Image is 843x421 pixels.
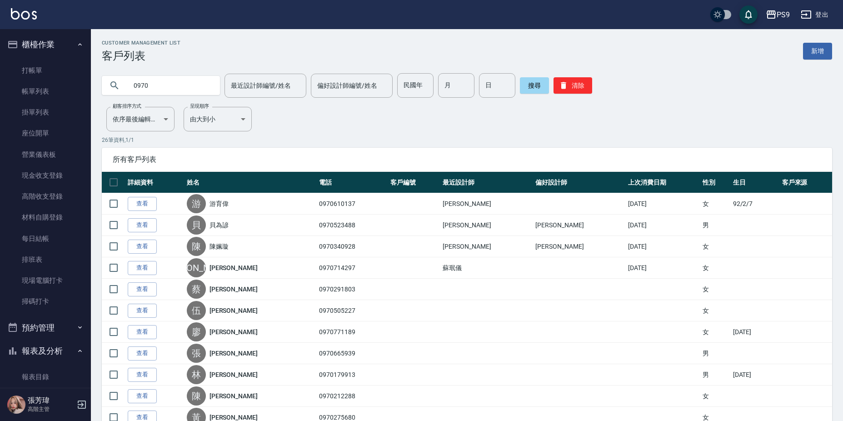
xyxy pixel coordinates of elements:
[187,386,206,406] div: 陳
[127,73,213,98] input: 搜尋關鍵字
[700,193,730,215] td: 女
[440,193,533,215] td: [PERSON_NAME]
[626,172,700,193] th: 上次消費日期
[317,172,388,193] th: 電話
[7,396,25,414] img: Person
[317,300,388,321] td: 0970505227
[731,364,780,386] td: [DATE]
[102,136,832,144] p: 26 筆資料, 1 / 1
[731,172,780,193] th: 生日
[700,364,730,386] td: 男
[700,215,730,236] td: 男
[210,370,258,379] a: [PERSON_NAME]
[113,155,821,164] span: 所有客戶列表
[4,387,87,408] a: 消費分析儀表板
[210,221,229,230] a: 貝為諺
[106,107,175,131] div: 依序最後編輯時間
[102,40,180,46] h2: Customer Management List
[700,172,730,193] th: 性別
[210,285,258,294] a: [PERSON_NAME]
[128,325,157,339] a: 查看
[700,279,730,300] td: 女
[533,172,626,193] th: 偏好設計師
[210,242,229,251] a: 陳姵璇
[4,249,87,270] a: 排班表
[128,346,157,361] a: 查看
[187,258,206,277] div: [PERSON_NAME]
[700,236,730,257] td: 女
[187,301,206,320] div: 伍
[210,263,258,272] a: [PERSON_NAME]
[700,321,730,343] td: 女
[210,306,258,315] a: [PERSON_NAME]
[210,391,258,401] a: [PERSON_NAME]
[128,282,157,296] a: 查看
[190,103,209,110] label: 呈現順序
[28,396,74,405] h5: 張芳瑋
[440,236,533,257] td: [PERSON_NAME]
[533,215,626,236] td: [PERSON_NAME]
[440,172,533,193] th: 最近設計師
[128,197,157,211] a: 查看
[28,405,74,413] p: 高階主管
[184,107,252,131] div: 由大到小
[210,349,258,358] a: [PERSON_NAME]
[187,280,206,299] div: 蔡
[700,386,730,407] td: 女
[317,386,388,407] td: 0970212288
[4,165,87,186] a: 現金收支登錄
[731,321,780,343] td: [DATE]
[317,343,388,364] td: 0970665939
[128,261,157,275] a: 查看
[187,365,206,384] div: 林
[317,257,388,279] td: 0970714297
[626,193,700,215] td: [DATE]
[533,236,626,257] td: [PERSON_NAME]
[4,270,87,291] a: 現場電腦打卡
[128,389,157,403] a: 查看
[102,50,180,62] h3: 客戶列表
[626,215,700,236] td: [DATE]
[185,172,317,193] th: 姓名
[125,172,185,193] th: 詳細資料
[803,43,832,60] a: 新增
[440,215,533,236] td: [PERSON_NAME]
[317,236,388,257] td: 0970340928
[317,279,388,300] td: 0970291803
[128,218,157,232] a: 查看
[700,343,730,364] td: 男
[700,300,730,321] td: 女
[4,228,87,249] a: 每日結帳
[187,194,206,213] div: 游
[626,236,700,257] td: [DATE]
[4,60,87,81] a: 打帳單
[626,257,700,279] td: [DATE]
[780,172,832,193] th: 客戶來源
[797,6,832,23] button: 登出
[4,339,87,363] button: 報表及分析
[388,172,440,193] th: 客戶編號
[187,322,206,341] div: 廖
[113,103,141,110] label: 顧客排序方式
[4,33,87,56] button: 櫃檯作業
[187,216,206,235] div: 貝
[210,327,258,336] a: [PERSON_NAME]
[4,186,87,207] a: 高階收支登錄
[4,81,87,102] a: 帳單列表
[317,215,388,236] td: 0970523488
[187,237,206,256] div: 陳
[317,193,388,215] td: 0970610137
[4,207,87,228] a: 材料自購登錄
[700,257,730,279] td: 女
[739,5,758,24] button: save
[4,291,87,312] a: 掃碼打卡
[128,368,157,382] a: 查看
[554,77,592,94] button: 清除
[317,321,388,343] td: 0970771189
[11,8,37,20] img: Logo
[4,123,87,144] a: 座位開單
[210,199,229,208] a: 游育偉
[128,304,157,318] a: 查看
[4,366,87,387] a: 報表目錄
[128,240,157,254] a: 查看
